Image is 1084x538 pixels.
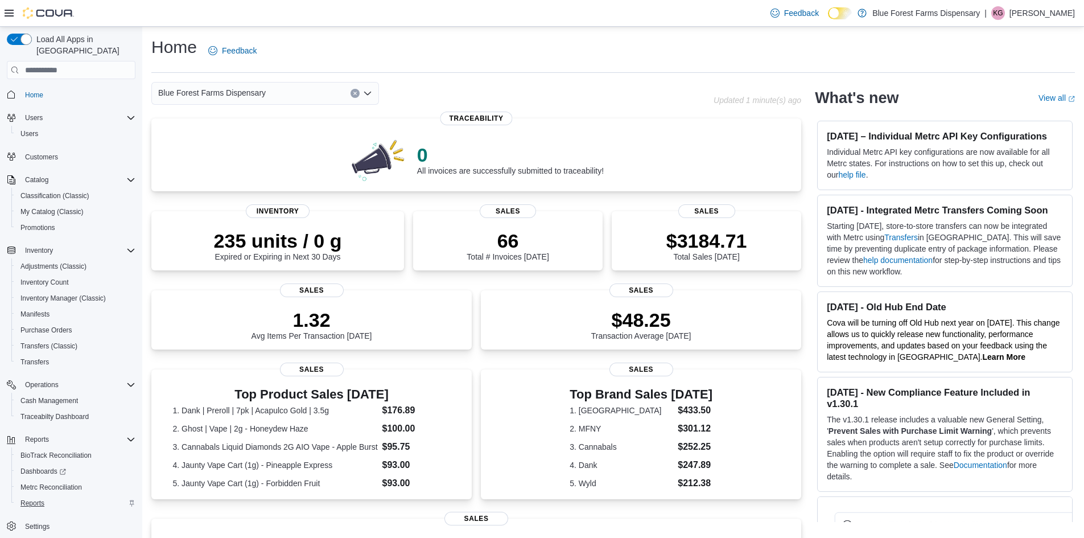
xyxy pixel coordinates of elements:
[827,387,1063,409] h3: [DATE] - New Compliance Feature Included in v1.30.1
[20,499,44,508] span: Reports
[16,480,135,494] span: Metrc Reconciliation
[32,34,135,56] span: Load All Apps in [GEOGRAPHIC_DATA]
[11,409,140,425] button: Traceabilty Dashboard
[16,480,86,494] a: Metrc Reconciliation
[2,149,140,165] button: Customers
[444,512,508,525] span: Sales
[349,137,408,182] img: 0
[25,91,43,100] span: Home
[16,449,135,462] span: BioTrack Reconciliation
[2,377,140,393] button: Operations
[11,495,140,511] button: Reports
[16,276,73,289] a: Inventory Count
[363,89,372,98] button: Open list of options
[16,339,135,353] span: Transfers (Classic)
[20,244,135,257] span: Inventory
[609,284,673,297] span: Sales
[11,322,140,338] button: Purchase Orders
[678,477,712,490] dd: $212.38
[382,440,451,454] dd: $95.75
[25,113,43,122] span: Users
[2,243,140,258] button: Inventory
[16,221,60,235] a: Promotions
[11,463,140,479] a: Dashboards
[20,342,77,351] span: Transfers (Classic)
[16,465,71,478] a: Dashboards
[20,150,135,164] span: Customers
[467,229,549,252] p: 66
[766,2,823,24] a: Feedback
[16,127,43,141] a: Users
[16,205,88,219] a: My Catalog (Classic)
[20,173,53,187] button: Catalog
[954,461,1007,470] a: Documentation
[25,246,53,255] span: Inventory
[666,229,747,261] div: Total Sales [DATE]
[678,458,712,472] dd: $247.89
[173,388,451,401] h3: Top Product Sales [DATE]
[827,204,1063,216] h3: [DATE] - Integrated Metrc Transfers Coming Soon
[382,458,451,472] dd: $93.00
[1009,6,1075,20] p: [PERSON_NAME]
[20,519,135,533] span: Settings
[784,7,819,19] span: Feedback
[20,358,49,367] span: Transfers
[20,467,66,476] span: Dashboards
[828,7,852,19] input: Dark Mode
[20,483,82,492] span: Metrc Reconciliation
[214,229,342,252] p: 235 units / 0 g
[16,189,94,203] a: Classification (Classic)
[16,307,135,321] span: Manifests
[983,352,1025,362] a: Learn More
[815,89,898,107] h2: What's new
[827,146,1063,180] p: Individual Metrc API key configurations are now available for all Metrc states. For instructions ...
[11,258,140,274] button: Adjustments (Classic)
[16,394,83,408] a: Cash Management
[20,294,106,303] span: Inventory Manager (Classic)
[678,422,712,436] dd: $301.12
[20,451,92,460] span: BioTrack Reconciliation
[16,355,53,369] a: Transfers
[25,522,50,531] span: Settings
[11,290,140,306] button: Inventory Manager (Classic)
[280,284,344,297] span: Sales
[20,87,135,101] span: Home
[11,204,140,220] button: My Catalog (Classic)
[173,405,378,416] dt: 1. Dank | Preroll | 7pk | Acapulco Gold | 3.5g
[2,110,140,126] button: Users
[16,410,93,424] a: Traceabilty Dashboard
[2,172,140,188] button: Catalog
[11,393,140,409] button: Cash Management
[993,6,1003,20] span: KG
[16,221,135,235] span: Promotions
[16,189,135,203] span: Classification (Classic)
[884,233,918,242] a: Transfers
[20,223,55,232] span: Promotions
[382,477,451,490] dd: $93.00
[20,173,135,187] span: Catalog
[20,129,38,138] span: Users
[417,143,604,166] p: 0
[16,465,135,478] span: Dashboards
[16,323,77,337] a: Purchase Orders
[11,126,140,142] button: Users
[480,204,537,218] span: Sales
[827,130,1063,142] h3: [DATE] – Individual Metrc API Key Configurations
[20,191,89,200] span: Classification (Classic)
[20,244,57,257] button: Inventory
[678,404,712,417] dd: $433.50
[20,433,135,446] span: Reports
[11,338,140,354] button: Transfers (Classic)
[829,426,992,436] strong: Prevent Sales with Purchase Limit Warning
[16,291,135,305] span: Inventory Manager (Classic)
[417,143,604,175] div: All invoices are successfully submitted to traceability!
[252,309,372,340] div: Avg Items Per Transaction [DATE]
[570,478,673,489] dt: 5. Wyld
[16,205,135,219] span: My Catalog (Classic)
[16,339,82,353] a: Transfers (Classic)
[20,396,78,405] span: Cash Management
[23,7,74,19] img: Cova
[246,204,310,218] span: Inventory
[678,204,735,218] span: Sales
[20,433,53,446] button: Reports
